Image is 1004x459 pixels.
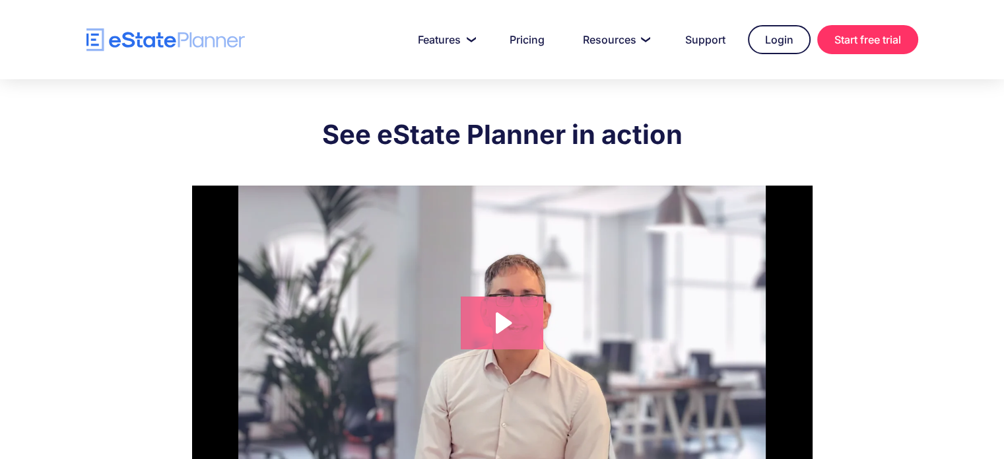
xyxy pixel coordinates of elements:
a: home [86,28,245,52]
a: Login [748,25,811,54]
a: Features [402,26,487,53]
a: Support [669,26,741,53]
a: Resources [567,26,663,53]
a: Pricing [494,26,560,53]
button: Play Video: eState Product Demo Video [461,297,543,349]
a: Start free trial [817,25,918,54]
h2: See eState Planner in action [192,118,813,151]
